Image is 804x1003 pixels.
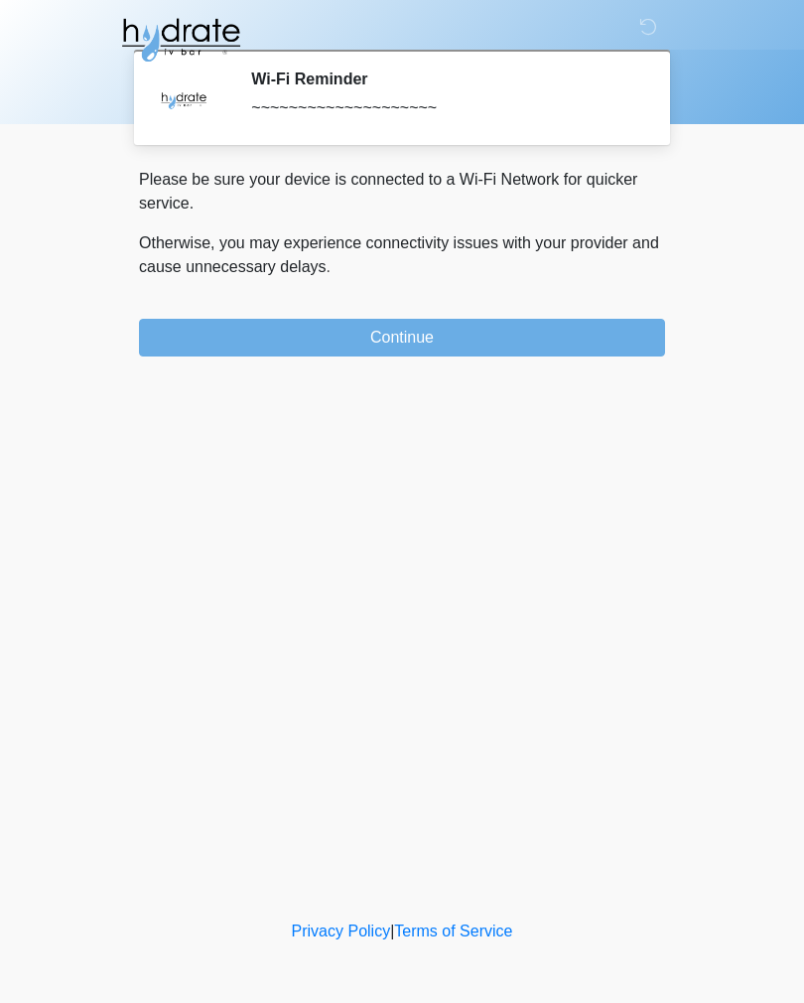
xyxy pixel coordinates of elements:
[390,923,394,939] a: |
[139,168,665,215] p: Please be sure your device is connected to a Wi-Fi Network for quicker service.
[139,231,665,279] p: Otherwise, you may experience connectivity issues with your provider and cause unnecessary delays
[327,258,331,275] span: .
[139,319,665,357] button: Continue
[251,96,635,120] div: ~~~~~~~~~~~~~~~~~~~~
[394,923,512,939] a: Terms of Service
[119,15,242,65] img: Hydrate IV Bar - Fort Collins Logo
[154,70,213,129] img: Agent Avatar
[292,923,391,939] a: Privacy Policy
